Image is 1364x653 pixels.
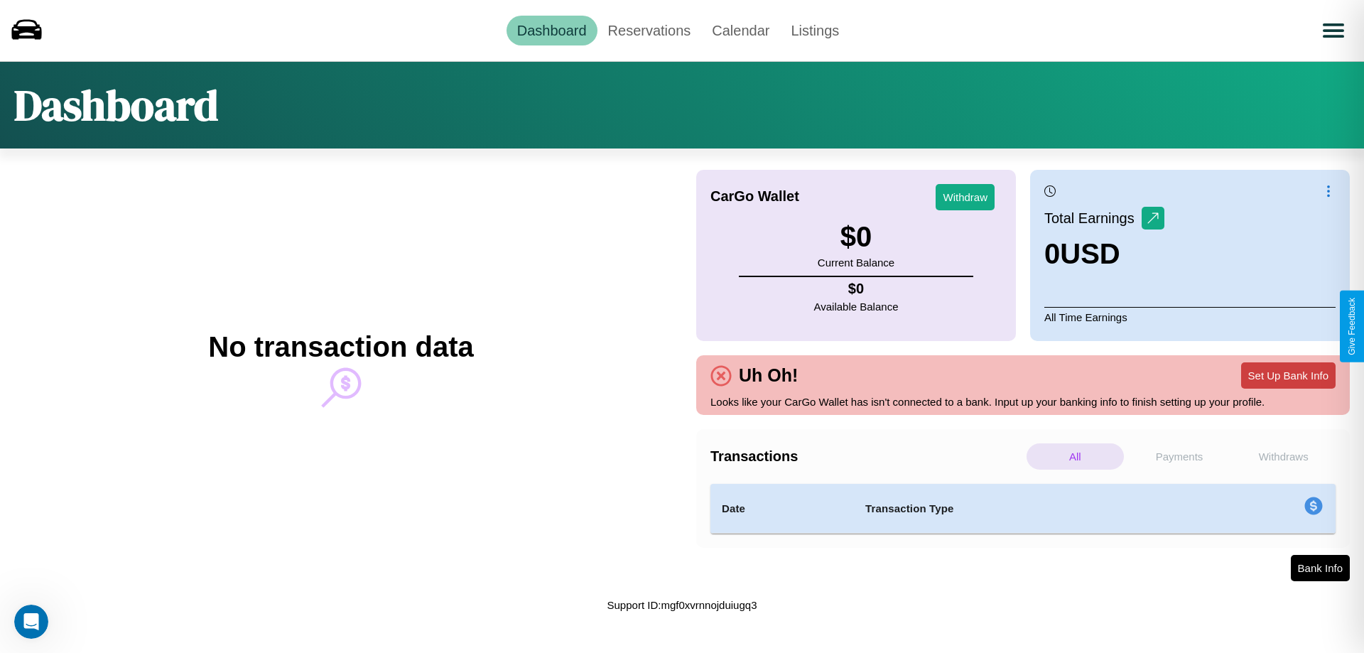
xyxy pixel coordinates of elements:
[208,331,473,363] h2: No transaction data
[814,297,899,316] p: Available Balance
[1291,555,1350,581] button: Bank Info
[814,281,899,297] h4: $ 0
[597,16,702,45] a: Reservations
[1347,298,1357,355] div: Give Feedback
[1044,205,1142,231] p: Total Earnings
[936,184,995,210] button: Withdraw
[14,605,48,639] iframe: Intercom live chat
[710,392,1336,411] p: Looks like your CarGo Wallet has isn't connected to a bank. Input up your banking info to finish ...
[780,16,850,45] a: Listings
[865,500,1188,517] h4: Transaction Type
[1241,362,1336,389] button: Set Up Bank Info
[1131,443,1228,470] p: Payments
[14,76,218,134] h1: Dashboard
[818,221,894,253] h3: $ 0
[710,448,1023,465] h4: Transactions
[1235,443,1332,470] p: Withdraws
[607,595,757,615] p: Support ID: mgf0xvrnnojduiugq3
[1044,307,1336,327] p: All Time Earnings
[1044,238,1164,270] h3: 0 USD
[1314,11,1353,50] button: Open menu
[1027,443,1124,470] p: All
[732,365,805,386] h4: Uh Oh!
[710,484,1336,534] table: simple table
[818,253,894,272] p: Current Balance
[722,500,843,517] h4: Date
[507,16,597,45] a: Dashboard
[701,16,780,45] a: Calendar
[710,188,799,205] h4: CarGo Wallet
